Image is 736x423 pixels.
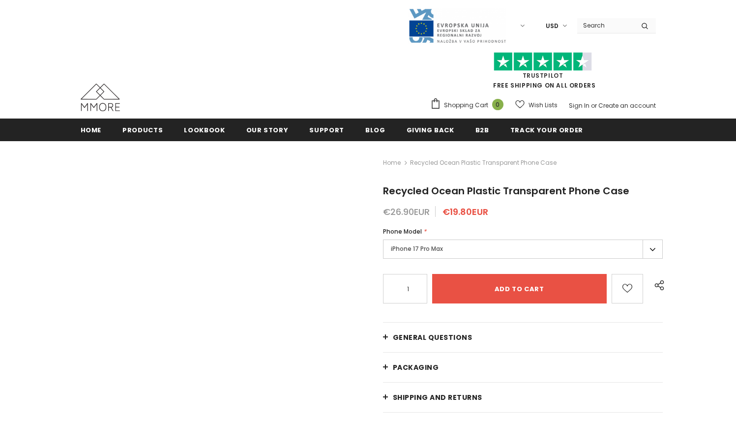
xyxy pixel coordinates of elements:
[81,119,102,141] a: Home
[598,101,656,110] a: Create an account
[81,125,102,135] span: Home
[246,119,289,141] a: Our Story
[407,119,454,141] a: Giving back
[408,8,506,44] img: Javni Razpis
[365,125,385,135] span: Blog
[494,52,592,71] img: Trust Pilot Stars
[383,227,422,236] span: Phone Model
[432,274,607,303] input: Add to cart
[577,18,634,32] input: Search Site
[365,119,385,141] a: Blog
[122,125,163,135] span: Products
[546,21,559,31] span: USD
[246,125,289,135] span: Our Story
[383,206,430,218] span: €26.90EUR
[529,100,558,110] span: Wish Lists
[475,119,489,141] a: B2B
[309,125,344,135] span: support
[383,383,663,412] a: Shipping and returns
[383,184,629,198] span: Recycled Ocean Plastic Transparent Phone Case
[475,125,489,135] span: B2B
[444,100,488,110] span: Shopping Cart
[383,323,663,352] a: General Questions
[407,125,454,135] span: Giving back
[408,21,506,30] a: Javni Razpis
[591,101,597,110] span: or
[383,353,663,382] a: PACKAGING
[309,119,344,141] a: support
[569,101,589,110] a: Sign In
[492,99,503,110] span: 0
[523,71,563,80] a: Trustpilot
[393,363,439,372] span: PACKAGING
[393,332,472,342] span: General Questions
[510,125,583,135] span: Track your order
[442,206,488,218] span: €19.80EUR
[510,119,583,141] a: Track your order
[383,157,401,169] a: Home
[430,57,656,90] span: FREE SHIPPING ON ALL ORDERS
[184,119,225,141] a: Lookbook
[393,393,482,402] span: Shipping and returns
[81,84,120,111] img: MMORE Cases
[410,157,557,169] span: Recycled Ocean Plastic Transparent Phone Case
[430,98,508,113] a: Shopping Cart 0
[122,119,163,141] a: Products
[515,96,558,114] a: Wish Lists
[184,125,225,135] span: Lookbook
[383,240,663,259] label: iPhone 17 Pro Max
